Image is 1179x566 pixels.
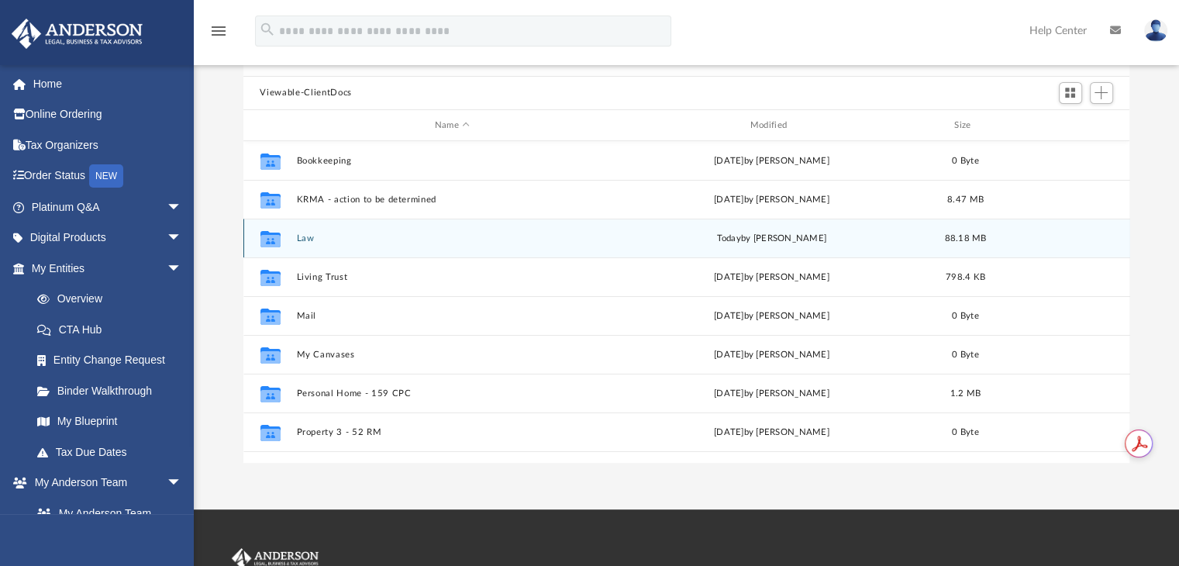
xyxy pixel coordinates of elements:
span: arrow_drop_down [167,223,198,254]
img: Anderson Advisors Platinum Portal [7,19,147,49]
a: My Anderson Teamarrow_drop_down [11,468,198,499]
a: Tax Organizers [11,129,205,160]
span: 8.47 MB [947,195,984,204]
button: Switch to Grid View [1059,82,1082,104]
a: Tax Due Dates [22,437,205,468]
div: id [1003,119,1112,133]
a: Online Ordering [11,99,205,130]
span: 0 Byte [952,428,979,437]
span: today [716,234,740,243]
span: arrow_drop_down [167,468,198,499]
i: menu [209,22,228,40]
span: 88.18 MB [944,234,986,243]
button: Law [296,233,608,243]
button: KRMA - action to be determined [296,195,608,205]
div: Modified [615,119,927,133]
button: Mail [296,311,608,321]
button: Add [1090,82,1113,104]
div: [DATE] by [PERSON_NAME] [615,426,928,440]
i: search [259,21,276,38]
div: [DATE] by [PERSON_NAME] [615,271,928,285]
button: Personal Home - 159 CPC [296,388,608,399]
a: Platinum Q&Aarrow_drop_down [11,192,205,223]
span: 798.4 KB [945,273,984,281]
span: 0 Byte [952,350,979,359]
div: grid [243,141,1130,462]
a: Digital Productsarrow_drop_down [11,223,205,254]
a: My Blueprint [22,406,198,437]
div: Size [934,119,996,133]
div: [DATE] by [PERSON_NAME] [615,309,928,323]
a: Entity Change Request [22,345,205,376]
button: My Canvases [296,350,608,360]
a: menu [209,29,228,40]
a: Overview [22,284,205,315]
span: arrow_drop_down [167,253,198,285]
a: Home [11,68,205,99]
button: Living Trust [296,272,608,282]
div: [DATE] by [PERSON_NAME] [615,387,928,401]
div: [DATE] by [PERSON_NAME] [615,154,928,168]
div: by [PERSON_NAME] [615,232,928,246]
span: 1.2 MB [950,389,981,398]
a: My Entitiesarrow_drop_down [11,253,205,284]
div: NEW [89,164,123,188]
a: My Anderson Team [22,498,190,529]
span: arrow_drop_down [167,192,198,223]
button: Bookkeeping [296,156,608,166]
a: Order StatusNEW [11,160,205,192]
button: Viewable-ClientDocs [260,86,351,100]
img: User Pic [1144,19,1167,42]
a: Binder Walkthrough [22,375,205,406]
div: [DATE] by [PERSON_NAME] [615,193,928,207]
div: Name [295,119,608,133]
button: Property 3 - 52 RM [296,427,608,437]
div: [DATE] by [PERSON_NAME] [615,348,928,362]
span: 0 Byte [952,157,979,165]
a: CTA Hub [22,314,205,345]
span: 0 Byte [952,312,979,320]
div: id [250,119,288,133]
